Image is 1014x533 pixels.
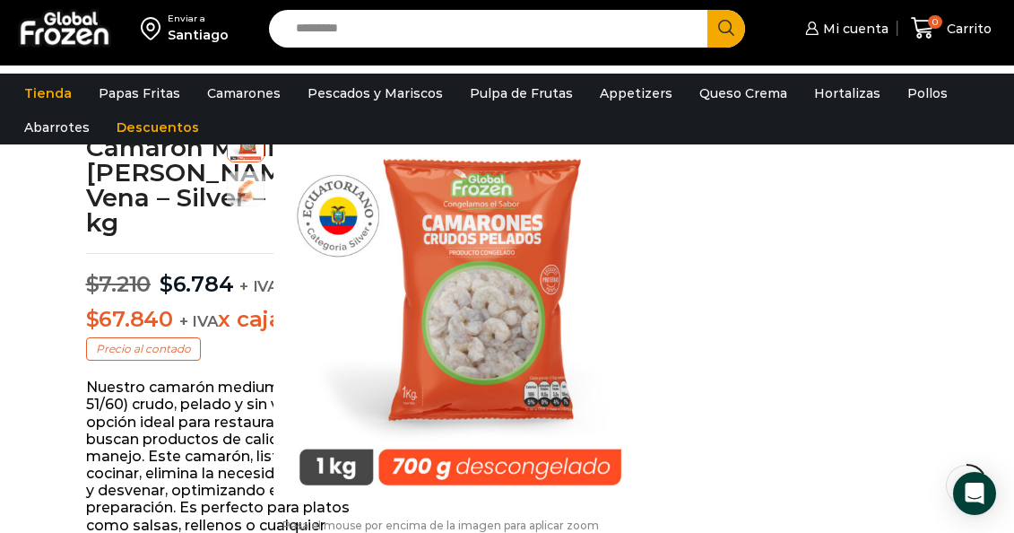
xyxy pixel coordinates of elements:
a: Papas Fritas [90,76,189,110]
a: Abarrotes [15,110,99,144]
div: 1 / 2 [273,127,647,502]
span: Carrito [942,20,992,38]
h1: Camarón Medium [PERSON_NAME] sin Vena – Silver – Caja 10 kg [86,135,364,235]
div: Open Intercom Messenger [953,472,996,515]
a: Tienda [15,76,81,110]
span: Mi cuenta [819,20,888,38]
a: Hortalizas [805,76,889,110]
span: + IVA [179,312,219,330]
p: Pasa el mouse por encima de la imagen para aplicar zoom [227,520,656,532]
a: Camarones [198,76,290,110]
bdi: 7.210 [86,271,152,297]
img: address-field-icon.svg [141,13,168,43]
a: Pulpa de Frutas [461,76,582,110]
bdi: 6.784 [160,271,234,297]
a: Queso Crema [690,76,796,110]
a: Pescados y Mariscos [299,76,452,110]
bdi: 67.840 [86,306,173,332]
div: Enviar a [168,13,229,25]
button: Search button [707,10,745,48]
div: Santiago [168,26,229,44]
a: Pollos [898,76,957,110]
a: Appetizers [591,76,681,110]
span: $ [86,306,100,332]
a: Mi cuenta [801,11,888,47]
p: Precio al contado [86,337,201,361]
p: x kg [86,253,364,298]
span: $ [160,271,173,297]
a: 0 Carrito [906,7,996,49]
a: Descuentos [108,110,208,144]
span: 0 [928,15,942,30]
p: x caja [86,307,364,333]
span: $ [86,271,100,297]
img: PM04004043 [273,127,647,502]
span: camaron-sin-cascara [228,172,264,208]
